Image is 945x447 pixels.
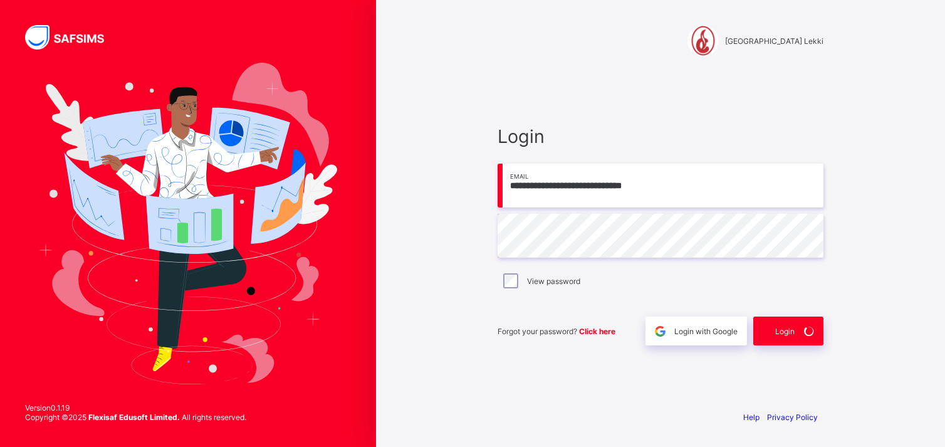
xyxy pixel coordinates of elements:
[653,324,667,339] img: google.396cfc9801f0270233282035f929180a.svg
[579,327,615,336] a: Click here
[767,413,818,422] a: Privacy Policy
[743,413,760,422] a: Help
[725,36,823,46] span: [GEOGRAPHIC_DATA] Lekki
[498,327,615,336] span: Forgot your password?
[527,276,580,286] label: View password
[498,125,823,147] span: Login
[674,327,738,336] span: Login with Google
[88,413,180,422] strong: Flexisaf Edusoft Limited.
[25,25,119,50] img: SAFSIMS Logo
[25,403,246,413] span: Version 0.1.19
[25,413,246,422] span: Copyright © 2025 All rights reserved.
[775,327,795,336] span: Login
[39,63,337,384] img: Hero Image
